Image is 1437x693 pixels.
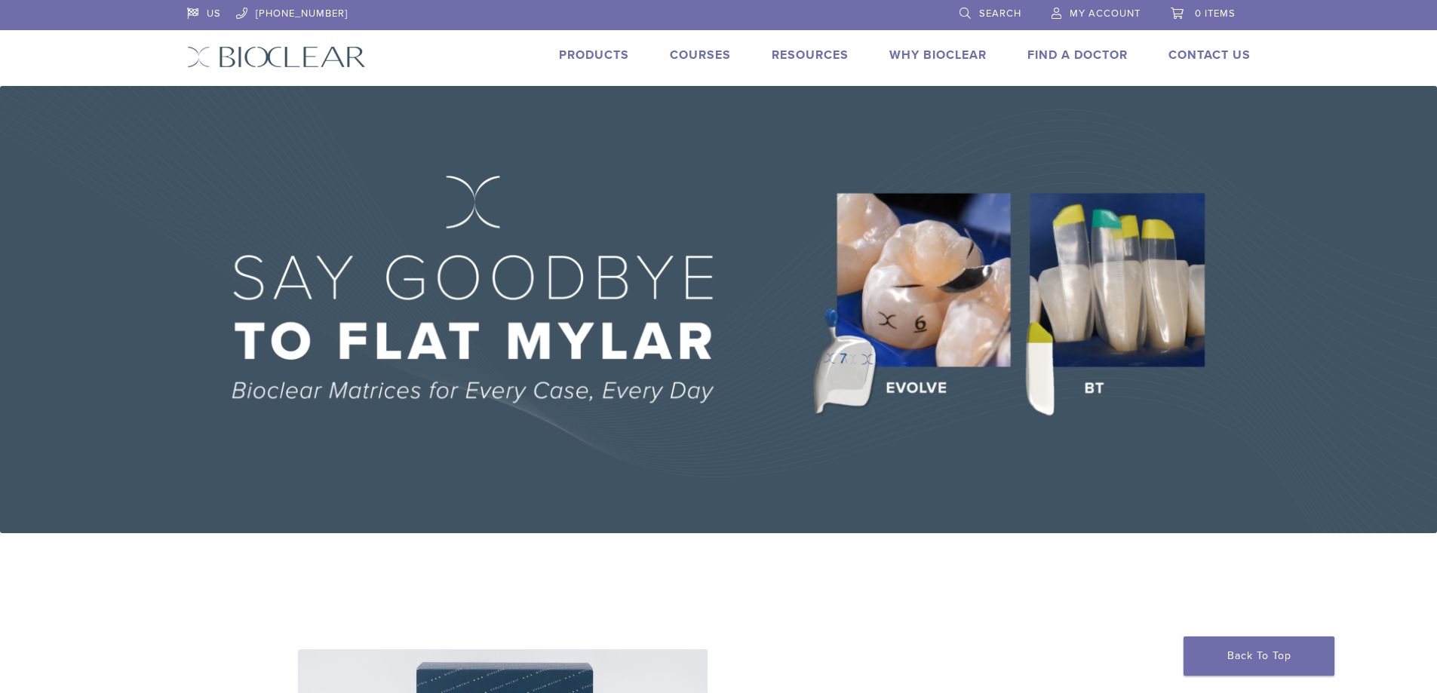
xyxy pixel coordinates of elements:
[1070,8,1141,20] span: My Account
[670,48,731,63] a: Courses
[559,48,629,63] a: Products
[979,8,1021,20] span: Search
[1184,636,1334,676] a: Back To Top
[889,48,987,63] a: Why Bioclear
[1027,48,1128,63] a: Find A Doctor
[187,46,366,68] img: Bioclear
[1195,8,1236,20] span: 0 items
[1168,48,1251,63] a: Contact Us
[772,48,849,63] a: Resources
